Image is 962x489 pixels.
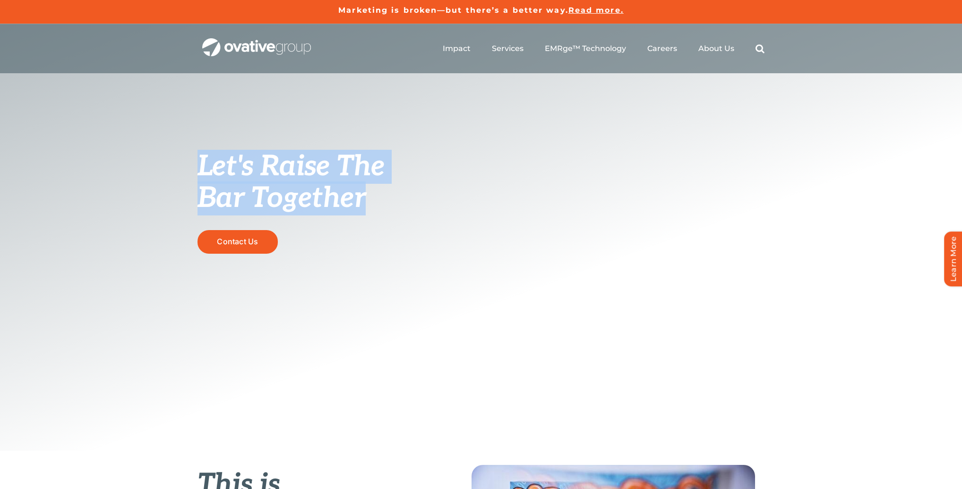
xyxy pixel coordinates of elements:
a: OG_Full_horizontal_WHT [202,37,311,46]
a: EMRge™ Technology [545,44,626,53]
a: Services [492,44,524,53]
span: Contact Us [217,237,258,246]
nav: Menu [443,34,764,64]
a: Impact [443,44,471,53]
a: Contact Us [198,230,278,253]
a: Read more. [568,6,624,15]
a: About Us [698,44,734,53]
span: Let's Raise The [198,150,385,184]
a: Search [756,44,764,53]
a: Careers [647,44,677,53]
span: Bar Together [198,181,366,215]
a: Marketing is broken—but there’s a better way. [338,6,568,15]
